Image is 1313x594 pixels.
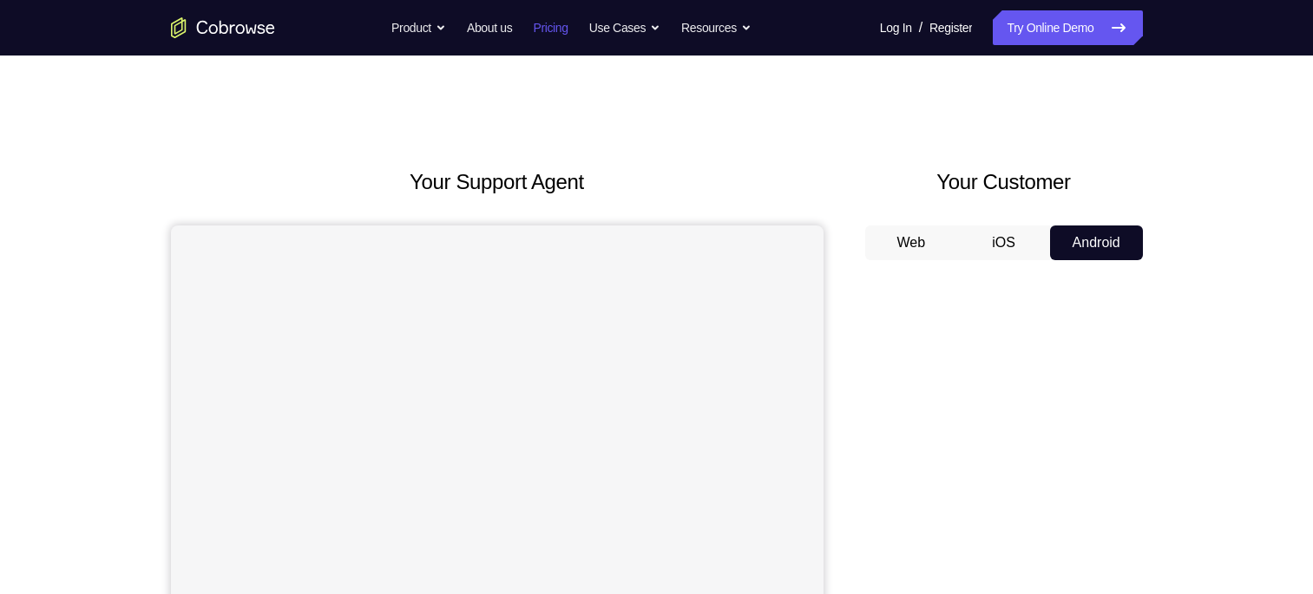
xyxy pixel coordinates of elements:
[880,10,912,45] a: Log In
[171,17,275,38] a: Go to the home page
[919,17,922,38] span: /
[993,10,1142,45] a: Try Online Demo
[865,225,958,260] button: Web
[929,10,972,45] a: Register
[171,166,824,198] h2: Your Support Agent
[589,10,660,45] button: Use Cases
[1050,225,1143,260] button: Android
[533,10,568,45] a: Pricing
[391,10,446,45] button: Product
[957,225,1050,260] button: iOS
[865,166,1143,198] h2: Your Customer
[681,10,752,45] button: Resources
[467,10,512,45] a: About us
